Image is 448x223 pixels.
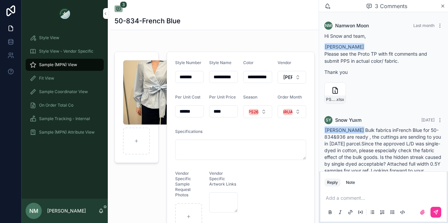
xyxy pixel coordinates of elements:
[324,50,443,64] p: Please see the Proto TP with fit comments and submit PPS in actual color/ fabric.
[39,103,73,108] span: On Order Total Co
[39,76,54,81] span: Fit View
[26,126,104,138] a: Sample (MPN) Attribute View
[324,127,364,134] span: [PERSON_NAME]
[278,105,306,118] button: Select Button
[324,68,443,76] p: Thank you
[175,94,200,100] span: Per Unit Cost
[375,2,407,10] span: 3 Comments
[29,207,38,215] span: NM
[115,16,181,26] h1: 50-834-French Blue
[175,60,201,65] span: Style Number
[324,127,441,180] span: Bulk fabrics inFrench Blue for 50-834&936 are ready , the cuttings are sending to you in [DATE] p...
[421,117,435,122] span: [DATE]
[335,117,361,123] span: Snow Yuxm
[413,23,435,28] span: Last month
[39,35,59,40] span: Style View
[343,178,358,187] button: Note
[26,32,104,44] a: Style View
[277,109,298,115] div: FEBRUARY
[324,178,341,187] button: Reply
[39,62,77,67] span: Sample (MPN) View
[39,89,88,94] span: Sample Coordinator View
[26,86,104,98] a: Sample Coordinator View
[26,45,104,57] a: Style View - Vendor Specific
[47,207,86,214] p: [PERSON_NAME]
[26,59,104,71] a: Sample (MPN) View
[26,113,104,125] a: Sample Tracking - Internal
[283,74,292,81] span: [PERSON_NAME]
[175,171,191,197] span: Vendor Specific Sample Request Photos
[120,1,127,8] span: 3
[335,97,344,102] span: .xlsx
[326,117,331,123] span: SY
[335,22,369,29] span: Namwon Moon
[59,8,70,19] img: App logo
[248,109,259,115] div: PS26
[115,5,123,13] button: 3
[346,180,355,185] div: Note
[278,60,291,65] span: Vendor
[325,23,332,28] span: NM
[243,105,272,118] button: Select Button
[209,60,231,65] span: Style Name
[326,97,335,102] span: PS25-50-834-BEA-TOP_VW_Proto_[DATE]
[243,60,254,65] span: Color
[39,116,90,121] span: Sample Tracking - Internal
[175,129,202,134] span: Specifications
[243,94,257,100] span: Season
[39,49,93,54] span: Style View - Vendor Specific
[209,94,236,100] span: Per Unit Price
[26,99,104,111] a: On Order Total Co
[22,27,108,147] div: scrollable content
[324,43,364,50] span: [PERSON_NAME]
[278,94,302,100] span: Order Month
[209,171,236,187] span: Vendor Specific Artwork Links
[324,32,443,39] p: Hi Snow and team,
[26,72,104,84] a: Fit View
[39,130,95,135] span: Sample (MPN) Attribute View
[278,71,306,84] button: Select Button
